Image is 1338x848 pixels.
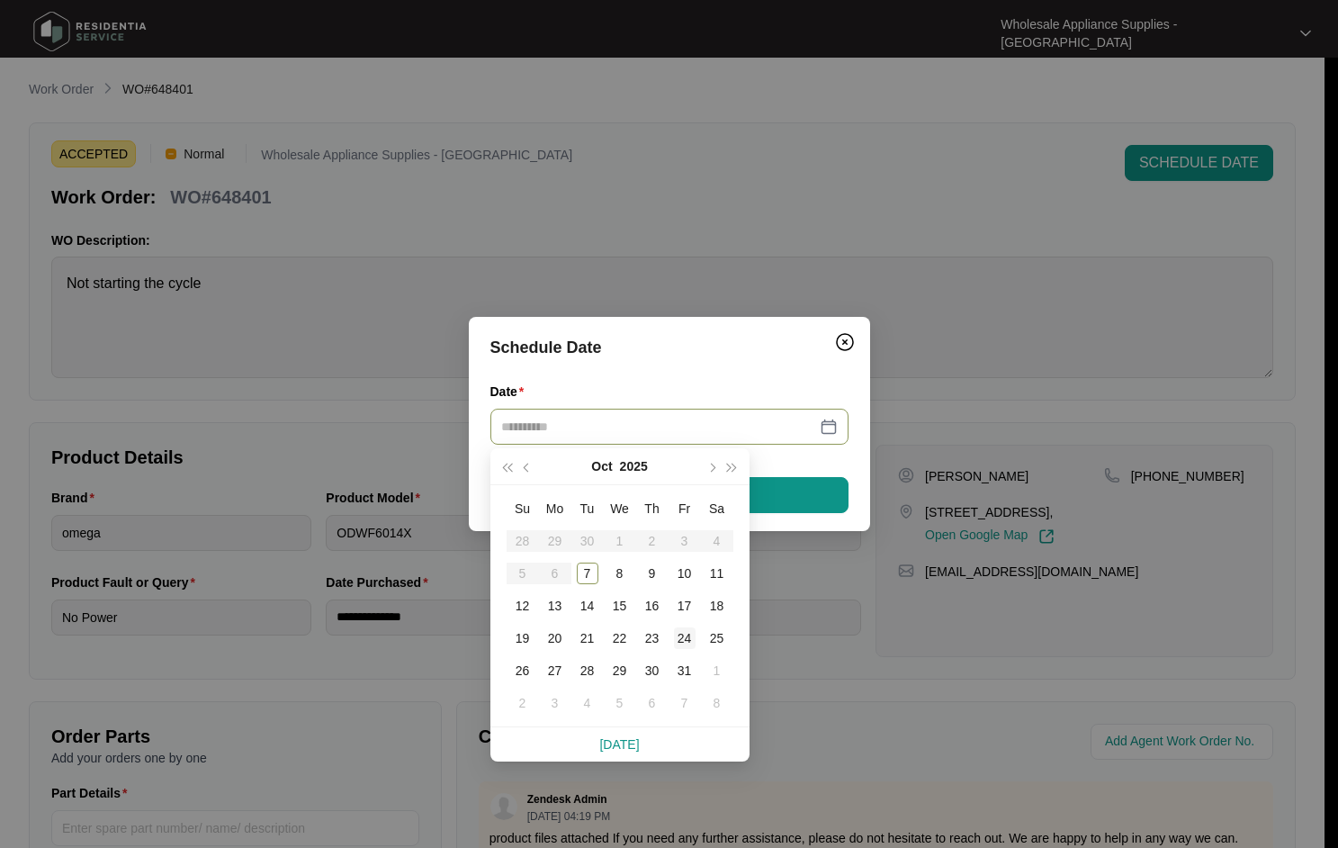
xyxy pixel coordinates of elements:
[706,595,728,617] div: 18
[669,654,701,687] td: 2025-10-31
[636,590,669,622] td: 2025-10-16
[636,622,669,654] td: 2025-10-23
[507,590,539,622] td: 2025-10-12
[604,557,636,590] td: 2025-10-08
[674,627,696,649] div: 24
[571,654,604,687] td: 2025-10-28
[834,331,856,353] img: closeCircle
[831,328,859,356] button: Close
[642,595,663,617] div: 16
[577,692,598,714] div: 4
[701,687,733,719] td: 2025-11-08
[669,557,701,590] td: 2025-10-10
[609,627,631,649] div: 22
[539,622,571,654] td: 2025-10-20
[609,563,631,584] div: 8
[674,563,696,584] div: 10
[674,595,696,617] div: 17
[507,687,539,719] td: 2025-11-02
[591,448,612,484] button: Oct
[544,595,566,617] div: 13
[669,590,701,622] td: 2025-10-17
[604,622,636,654] td: 2025-10-22
[674,660,696,681] div: 31
[577,563,598,584] div: 7
[577,660,598,681] div: 28
[636,557,669,590] td: 2025-10-09
[701,654,733,687] td: 2025-11-01
[701,622,733,654] td: 2025-10-25
[604,687,636,719] td: 2025-11-05
[512,660,534,681] div: 26
[604,590,636,622] td: 2025-10-15
[636,654,669,687] td: 2025-10-30
[642,660,663,681] div: 30
[512,627,534,649] div: 19
[604,654,636,687] td: 2025-10-29
[539,492,571,525] th: Mo
[706,660,728,681] div: 1
[490,383,532,401] label: Date
[701,557,733,590] td: 2025-10-11
[706,563,728,584] div: 11
[507,492,539,525] th: Su
[706,627,728,649] div: 25
[636,687,669,719] td: 2025-11-06
[609,692,631,714] div: 5
[604,492,636,525] th: We
[636,492,669,525] th: Th
[642,692,663,714] div: 6
[512,692,534,714] div: 2
[571,557,604,590] td: 2025-10-07
[571,687,604,719] td: 2025-11-04
[571,492,604,525] th: Tu
[512,595,534,617] div: 12
[507,654,539,687] td: 2025-10-26
[571,622,604,654] td: 2025-10-21
[544,692,566,714] div: 3
[539,590,571,622] td: 2025-10-13
[571,590,604,622] td: 2025-10-14
[577,627,598,649] div: 21
[620,448,648,484] button: 2025
[577,595,598,617] div: 14
[642,563,663,584] div: 9
[701,492,733,525] th: Sa
[544,660,566,681] div: 27
[539,654,571,687] td: 2025-10-27
[544,627,566,649] div: 20
[507,622,539,654] td: 2025-10-19
[501,417,816,437] input: Date
[701,590,733,622] td: 2025-10-18
[490,335,849,360] div: Schedule Date
[642,627,663,649] div: 23
[609,660,631,681] div: 29
[669,687,701,719] td: 2025-11-07
[669,622,701,654] td: 2025-10-24
[539,687,571,719] td: 2025-11-03
[599,737,639,752] a: [DATE]
[706,692,728,714] div: 8
[674,692,696,714] div: 7
[609,595,631,617] div: 15
[669,492,701,525] th: Fr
